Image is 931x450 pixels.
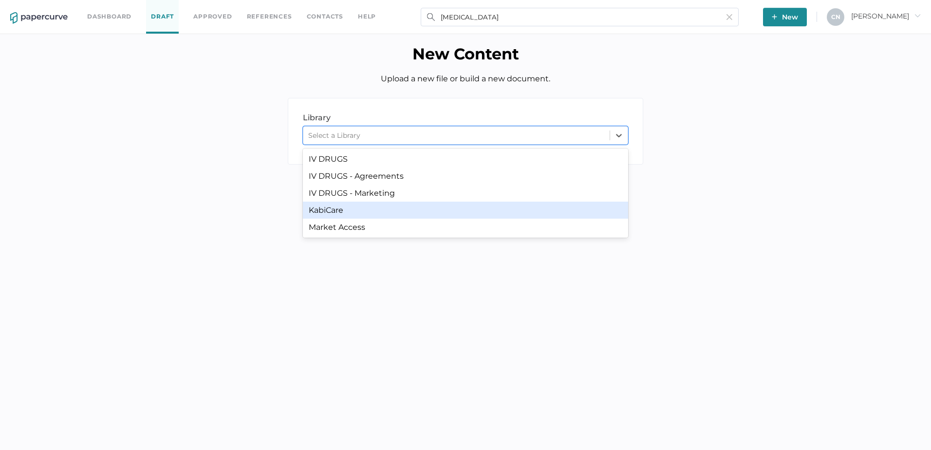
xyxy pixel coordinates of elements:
div: IV DRUGS [303,150,628,168]
span: [PERSON_NAME] [851,12,921,20]
a: Dashboard [87,11,131,22]
button: New [763,8,807,26]
div: Market Access [303,219,628,236]
div: Select a Library [308,131,360,140]
img: cross-light-grey.10ea7ca4.svg [726,14,732,20]
img: plus-white.e19ec114.svg [772,14,777,19]
div: library [303,113,628,122]
span: C N [831,13,840,20]
a: Contacts [307,11,343,22]
div: IV DRUGS - Marketing [303,185,628,202]
input: Search Workspace [421,8,739,26]
h1: New Content [7,44,924,63]
a: Approved [193,11,232,22]
div: help [358,11,376,22]
span: Upload a new file or build a new document. [381,74,550,83]
span: New [772,8,798,26]
i: arrow_right [914,12,921,19]
a: References [247,11,292,22]
img: papercurve-logo-colour.7244d18c.svg [10,12,68,24]
div: IV DRUGS - Agreements [303,168,628,185]
img: search.bf03fe8b.svg [427,13,435,21]
div: KabiCare [303,202,628,219]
